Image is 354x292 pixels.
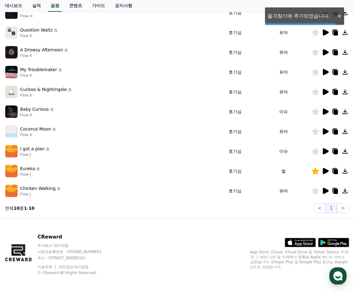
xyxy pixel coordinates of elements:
p: Baby Curious [20,106,49,113]
img: music [5,86,18,98]
p: Flow K [20,73,63,78]
p: Flow K [20,113,54,118]
td: 이슈 [256,102,311,122]
p: 사업자등록번호 : [PHONE_NUMBER] [37,249,113,254]
button: < [314,203,326,213]
p: Flow K [20,93,72,98]
img: music [5,165,18,177]
td: 호기심 [214,62,256,82]
td: 호기심 [214,181,256,201]
td: 호기심 [214,122,256,141]
img: music [5,105,18,118]
img: music [5,145,18,157]
td: 호기심 [214,3,256,23]
td: 유머 [256,3,311,23]
p: Flow J [20,192,61,197]
p: Chicken Walking [20,185,56,192]
img: music [5,125,18,138]
p: 주식회사 와이피랩 [37,243,113,248]
td: 유머 [256,62,311,82]
p: © CReward All Rights Reserved. [37,270,113,275]
strong: 10 [14,206,19,211]
p: I got a plan [20,146,44,152]
a: 설정 [80,196,119,212]
span: 홈 [19,205,23,210]
span: 설정 [95,205,103,210]
td: 호기심 [214,102,256,122]
p: Flow J [20,152,50,157]
p: My Troublemaker [20,67,57,73]
img: music [5,66,18,78]
button: 1 [326,203,337,213]
p: 주소 : [STREET_ADDRESS] [37,255,113,260]
img: music [5,6,18,19]
a: 이용약관 [37,265,57,269]
p: Cuckoo & Nightingale [20,86,67,93]
p: 전체 중 - [5,205,35,211]
p: Flow K [20,132,57,137]
a: 홈 [2,196,41,212]
p: CReward [37,233,113,241]
td: 호기심 [214,23,256,42]
td: 유머 [256,122,311,141]
p: Eureka [20,165,35,172]
span: 대화 [57,206,64,211]
p: Flow K [20,53,69,58]
td: 유머 [256,181,311,201]
p: Coconut Moon [20,126,51,132]
img: music [5,185,18,197]
a: 개인정보처리방침 [59,265,88,269]
button: > [337,203,349,213]
td: 호기심 [214,141,256,161]
strong: 10 [28,206,34,211]
img: music [5,46,18,58]
p: Question Waltz [20,27,53,33]
td: 유머 [256,42,311,62]
a: 대화 [41,196,80,212]
td: 호기심 [214,42,256,62]
td: 호기심 [214,82,256,102]
strong: 1 [24,206,27,211]
img: music [5,26,18,39]
p: A Drowsy Afternoon [20,47,63,53]
p: Flow J [20,172,40,177]
p: Flow H [20,14,32,19]
td: 썰 [256,161,311,181]
td: 유머 [256,82,311,102]
p: App Store, iCloud, iCloud Drive 및 iTunes Store는 미국과 그 밖의 나라 및 지역에서 등록된 Apple Inc.의 서비스 상표입니다. Goo... [250,250,349,269]
td: 이슈 [256,141,311,161]
td: 유머 [256,23,311,42]
p: Flow K [20,33,58,38]
td: 호기심 [214,161,256,181]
